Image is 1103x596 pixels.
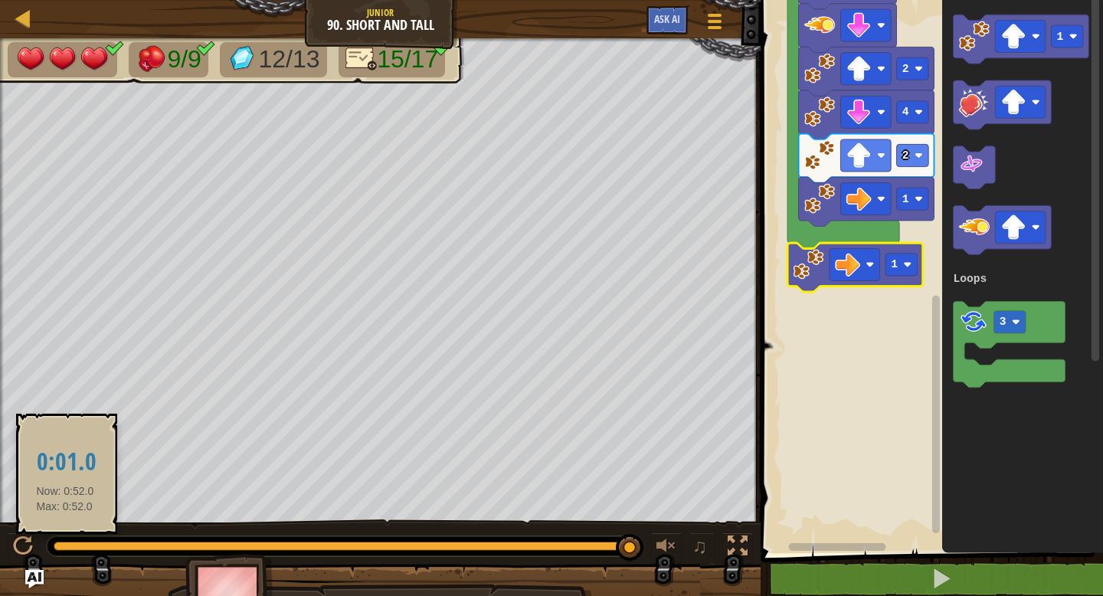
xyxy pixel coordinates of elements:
[8,532,38,564] button: ⌘ + P: Play
[902,193,909,205] text: 1
[129,42,208,77] li: Defeat the enemies.
[8,42,117,77] li: Your hero must survive.
[25,570,44,588] button: Ask AI
[692,535,708,558] span: ♫
[954,273,987,285] text: Loops
[220,42,327,77] li: Collect the gems.
[258,45,319,73] span: 12/13
[26,427,107,521] div: Now: 0:52.0 Max: 0:52.0
[689,532,715,564] button: ♫
[722,532,753,564] button: Toggle fullscreen
[1057,31,1064,43] text: 1
[902,63,909,75] text: 2
[1000,316,1006,329] text: 3
[892,258,898,270] text: 1
[377,45,438,73] span: 15/17
[37,449,97,476] h2: 0:01.0
[651,532,682,564] button: Adjust volume
[696,6,734,42] button: Show game menu
[167,45,201,73] span: 9/9
[654,11,680,26] span: Ask AI
[902,106,909,118] text: 4
[646,6,688,34] button: Ask AI
[902,149,909,162] text: 2
[339,42,446,77] li: Only 13 lines of code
